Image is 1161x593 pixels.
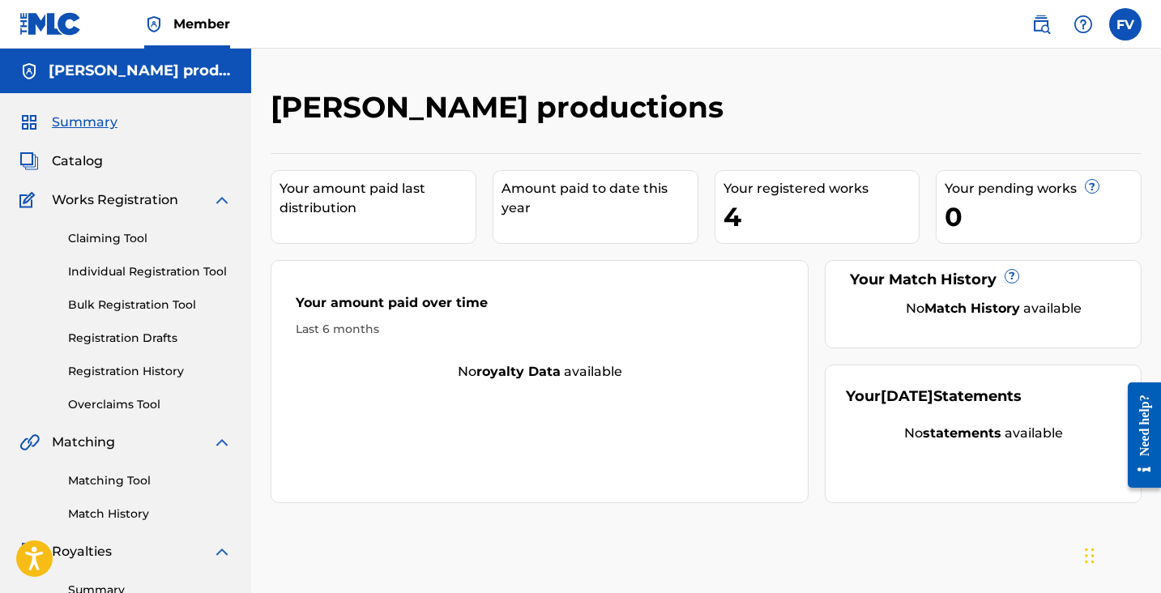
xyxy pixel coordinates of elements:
[19,113,117,132] a: SummarySummary
[212,542,232,561] img: expand
[1086,180,1099,193] span: ?
[296,293,783,321] div: Your amount paid over time
[68,263,232,280] a: Individual Registration Tool
[19,433,40,452] img: Matching
[212,433,232,452] img: expand
[1025,8,1057,41] a: Public Search
[1031,15,1051,34] img: search
[19,190,41,210] img: Works Registration
[1116,369,1161,500] iframe: Resource Center
[49,62,232,80] h5: Valdivia productions
[19,113,39,132] img: Summary
[173,15,230,33] span: Member
[1067,8,1099,41] div: Help
[212,190,232,210] img: expand
[19,151,39,171] img: Catalog
[502,179,698,218] div: Amount paid to date this year
[19,542,39,561] img: Royalties
[68,396,232,413] a: Overclaims Tool
[945,179,1141,198] div: Your pending works
[846,424,1120,443] div: No available
[52,113,117,132] span: Summary
[19,151,103,171] a: CatalogCatalog
[68,330,232,347] a: Registration Drafts
[476,364,561,379] strong: royalty data
[280,179,476,218] div: Your amount paid last distribution
[68,363,232,380] a: Registration History
[846,269,1120,291] div: Your Match History
[723,179,920,198] div: Your registered works
[19,12,82,36] img: MLC Logo
[52,190,178,210] span: Works Registration
[52,542,112,561] span: Royalties
[52,151,103,171] span: Catalog
[1073,15,1093,34] img: help
[1109,8,1142,41] div: User Menu
[881,387,933,405] span: [DATE]
[1005,270,1018,283] span: ?
[924,301,1020,316] strong: Match History
[52,433,115,452] span: Matching
[1080,515,1161,593] iframe: Chat Widget
[846,386,1022,407] div: Your Statements
[923,425,1001,441] strong: statements
[68,230,232,247] a: Claiming Tool
[271,89,732,126] h2: [PERSON_NAME] productions
[1085,531,1095,580] div: Drag
[19,62,39,81] img: Accounts
[68,506,232,523] a: Match History
[866,299,1120,318] div: No available
[68,472,232,489] a: Matching Tool
[68,296,232,314] a: Bulk Registration Tool
[296,321,783,338] div: Last 6 months
[271,362,808,382] div: No available
[723,198,920,235] div: 4
[945,198,1141,235] div: 0
[144,15,164,34] img: Top Rightsholder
